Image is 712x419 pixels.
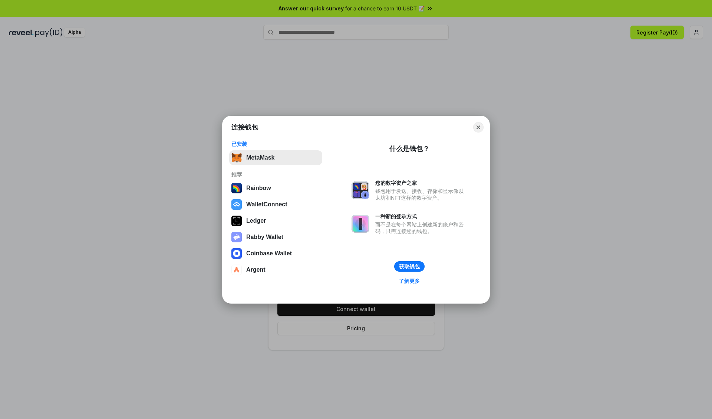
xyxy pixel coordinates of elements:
[231,171,320,178] div: 推荐
[389,144,429,153] div: 什么是钱包？
[473,122,484,132] button: Close
[246,201,287,208] div: WalletConnect
[375,180,467,186] div: 您的数字资产之家
[246,217,266,224] div: Ledger
[229,197,322,212] button: WalletConnect
[231,265,242,275] img: svg+xml,%3Csvg%20width%3D%2228%22%20height%3D%2228%22%20viewBox%3D%220%200%2028%2028%22%20fill%3D...
[246,250,292,257] div: Coinbase Wallet
[375,221,467,235] div: 而不是在每个网站上创建新的账户和密码，只需连接您的钱包。
[229,150,322,165] button: MetaMask
[231,153,242,163] img: svg+xml,%3Csvg%20fill%3D%22none%22%20height%3D%2233%22%20viewBox%3D%220%200%2035%2033%22%20width%...
[399,278,420,284] div: 了解更多
[229,230,322,245] button: Rabby Wallet
[246,154,274,161] div: MetaMask
[229,246,322,261] button: Coinbase Wallet
[231,123,258,132] h1: 连接钱包
[231,141,320,147] div: 已安装
[246,185,271,192] div: Rainbow
[246,266,266,273] div: Argent
[229,262,322,277] button: Argent
[231,199,242,210] img: svg+xml,%3Csvg%20width%3D%2228%22%20height%3D%2228%22%20viewBox%3D%220%200%2028%2028%22%20fill%3D...
[395,276,424,286] a: 了解更多
[231,183,242,193] img: svg+xml,%3Csvg%20width%3D%22120%22%20height%3D%22120%22%20viewBox%3D%220%200%20120%20120%22%20fil...
[231,232,242,242] img: svg+xml,%3Csvg%20xmlns%3D%22http%3A%2F%2Fwww.w3.org%2F2000%2Fsvg%22%20fill%3D%22none%22%20viewBox...
[375,188,467,201] div: 钱包用于发送、接收、存储和显示像以太坊和NFT这样的数字资产。
[231,248,242,259] img: svg+xml,%3Csvg%20width%3D%2228%22%20height%3D%2228%22%20viewBox%3D%220%200%2028%2028%22%20fill%3D...
[352,181,369,199] img: svg+xml,%3Csvg%20xmlns%3D%22http%3A%2F%2Fwww.w3.org%2F2000%2Fsvg%22%20fill%3D%22none%22%20viewBox...
[246,234,283,240] div: Rabby Wallet
[352,215,369,233] img: svg+xml,%3Csvg%20xmlns%3D%22http%3A%2F%2Fwww.w3.org%2F2000%2Fsvg%22%20fill%3D%22none%22%20viewBox...
[375,213,467,220] div: 一种新的登录方式
[394,261,425,272] button: 获取钱包
[399,263,420,270] div: 获取钱包
[229,213,322,228] button: Ledger
[229,181,322,196] button: Rainbow
[231,216,242,226] img: svg+xml,%3Csvg%20xmlns%3D%22http%3A%2F%2Fwww.w3.org%2F2000%2Fsvg%22%20width%3D%2228%22%20height%3...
